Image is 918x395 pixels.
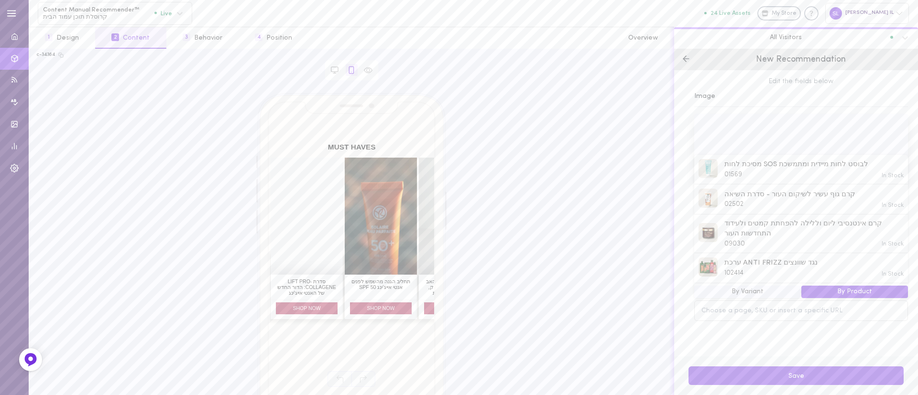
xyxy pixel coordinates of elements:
[801,286,908,298] button: By Product
[29,27,95,49] button: 1Design
[724,258,818,268] span: ערכת ANTI FRIZZ נגד שוונצים
[694,286,801,298] button: By Variant
[694,114,908,197] div: Main
[23,352,38,367] img: Feedback Button
[724,171,742,178] span: 01569
[724,160,868,170] span: מסיכת לחות SOS לבוסט לחות מיידית ומתמשכת
[95,27,166,49] button: 2Content
[166,27,239,49] button: 3Behavior
[772,10,797,18] span: My Store
[694,77,908,86] span: Edit the fields below
[724,201,743,208] span: 02502
[424,302,485,314] span: SHOP NOW
[756,55,846,64] span: New Recommendation
[328,371,351,387] span: Undo
[724,269,743,277] span: 102414
[694,86,908,107] div: Image
[45,33,53,41] span: 1
[255,33,262,41] span: 4
[882,241,904,247] span: In Stock
[882,271,904,277] span: In Stock
[882,202,904,208] span: In Stock
[612,27,674,49] button: Overview
[111,33,119,41] span: 2
[350,302,411,314] span: SHOP NOW
[183,33,190,41] span: 3
[825,3,909,23] div: [PERSON_NAME] IL
[239,27,308,49] button: 4Position
[757,6,801,21] a: My Store
[724,219,904,239] span: קרם אינטנסיבי ליום וללילה להפחתת קמטים ולעידוד התחדשות העור
[281,143,423,150] h2: MUST HAVES
[704,10,757,17] a: 24 Live Assets
[276,302,337,314] span: SHOP NOW
[882,172,904,179] span: In Stock
[694,300,908,321] input: Choose a page, SKU or insert a specific URL
[724,240,745,247] span: 09030
[704,10,751,16] button: 24 Live Assets
[351,371,375,387] span: Redo
[43,6,154,21] span: Content Manual Recommender™ קרוסלת תוכן עמוד הבית
[154,10,172,16] span: Live
[688,366,904,385] button: Save
[724,190,855,200] span: קרם גוף עשיר לשיקום העור - סדרת השיאה
[37,52,55,58] div: c-34364
[770,33,802,42] span: All Visitors
[804,6,819,21] div: Knowledge center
